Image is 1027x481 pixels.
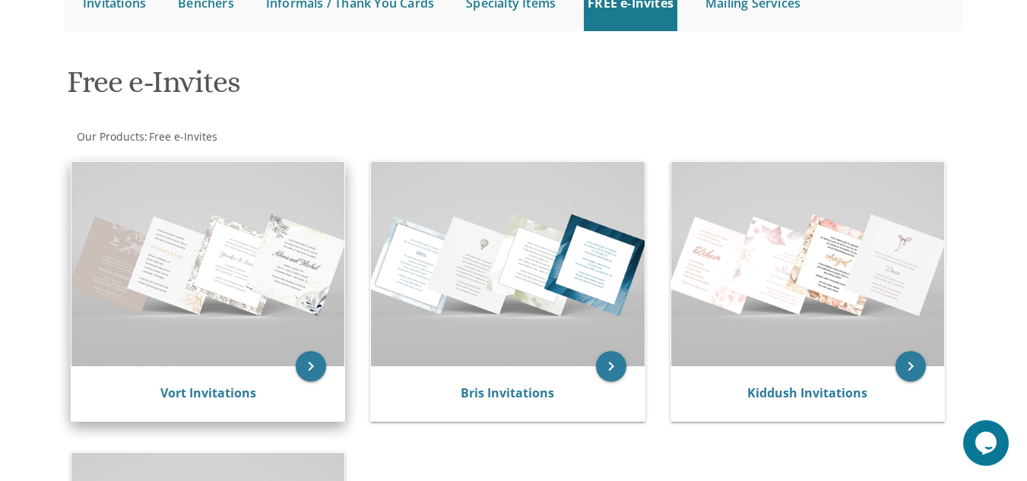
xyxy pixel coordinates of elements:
img: Bris Invitations [371,162,644,366]
a: Kiddush Invitations [747,384,867,401]
a: Vort Invitations [160,384,256,401]
h1: Free e-Invites [67,65,655,110]
a: keyboard_arrow_right [296,351,326,381]
img: Vort Invitations [71,162,344,366]
div: : [64,129,513,144]
span: Free e-Invites [149,129,217,144]
a: keyboard_arrow_right [895,351,926,381]
a: Bris Invitations [461,384,554,401]
a: keyboard_arrow_right [596,351,626,381]
iframe: chat widget [963,420,1012,466]
a: Free e-Invites [147,129,217,144]
img: Kiddush Invitations [671,162,944,366]
a: Our Products [75,129,144,144]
